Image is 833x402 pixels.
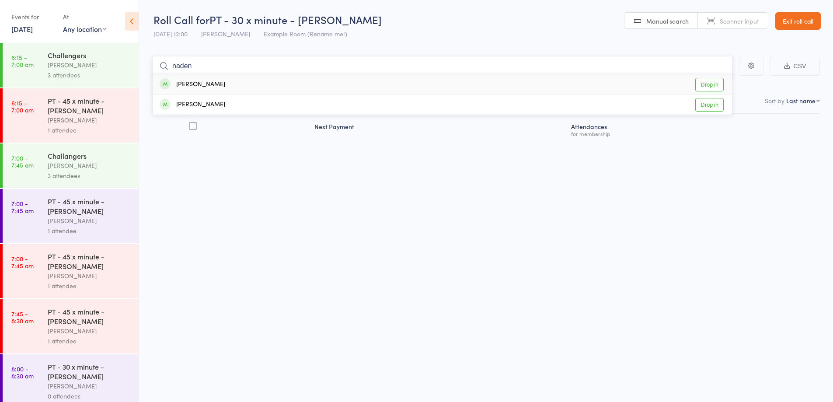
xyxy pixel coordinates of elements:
a: 6:15 -7:00 amChallengers[PERSON_NAME]3 attendees [3,43,139,87]
div: PT - 30 x minute - [PERSON_NAME] [48,362,131,381]
time: 6:15 - 7:00 am [11,99,34,113]
span: PT - 30 x minute - [PERSON_NAME] [209,12,382,27]
div: PT - 45 x minute - [PERSON_NAME] [48,252,131,271]
time: 7:00 - 7:45 am [11,154,34,168]
div: 3 attendees [48,70,131,80]
div: PT - 45 x minute - [PERSON_NAME] [48,307,131,326]
div: At [63,10,106,24]
time: 8:00 - 8:30 am [11,365,34,379]
span: Scanner input [720,17,759,25]
div: 1 attendee [48,226,131,236]
div: [PERSON_NAME] [48,271,131,281]
a: 7:00 -7:45 amPT - 45 x minute - [PERSON_NAME][PERSON_NAME]1 attendee [3,189,139,243]
span: [PERSON_NAME] [201,29,250,38]
div: Any location [63,24,106,34]
div: [PERSON_NAME] [160,80,225,90]
div: 1 attendee [48,281,131,291]
a: 7:45 -8:30 amPT - 45 x minute - [PERSON_NAME][PERSON_NAME]1 attendee [3,299,139,353]
button: CSV [770,57,820,76]
a: [DATE] [11,24,33,34]
a: Exit roll call [775,12,821,30]
input: Search by name [152,56,732,76]
span: Example Room (Rename me!) [264,29,347,38]
div: Next Payment [311,118,568,141]
span: Roll Call for [153,12,209,27]
div: 3 attendees [48,171,131,181]
div: PT - 45 x minute - [PERSON_NAME] [48,196,131,216]
div: 1 attendee [48,336,131,346]
div: for membership [571,131,816,136]
div: [PERSON_NAME] [48,115,131,125]
span: Manual search [646,17,689,25]
time: 7:45 - 8:30 am [11,310,34,324]
div: Challengers [48,50,131,60]
div: Challangers [48,151,131,161]
div: [PERSON_NAME] [48,60,131,70]
div: [PERSON_NAME] [48,161,131,171]
span: [DATE] 12:00 [153,29,188,38]
div: Last name [786,96,816,105]
time: 6:15 - 7:00 am [11,54,34,68]
a: 7:00 -7:45 amPT - 45 x minute - [PERSON_NAME][PERSON_NAME]1 attendee [3,244,139,298]
a: 7:00 -7:45 amChallangers[PERSON_NAME]3 attendees [3,143,139,188]
div: PT - 45 x minute - [PERSON_NAME] [48,96,131,115]
time: 7:00 - 7:45 am [11,200,34,214]
div: [PERSON_NAME] [48,326,131,336]
div: [PERSON_NAME] [48,216,131,226]
div: 1 attendee [48,125,131,135]
a: 6:15 -7:00 amPT - 45 x minute - [PERSON_NAME][PERSON_NAME]1 attendee [3,88,139,143]
div: Events for [11,10,54,24]
div: [PERSON_NAME] [48,381,131,391]
div: Atten­dances [568,118,820,141]
time: 7:00 - 7:45 am [11,255,34,269]
a: Drop in [695,98,724,112]
div: 0 attendees [48,391,131,401]
a: Drop in [695,78,724,91]
div: [PERSON_NAME] [160,100,225,110]
label: Sort by [765,96,784,105]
